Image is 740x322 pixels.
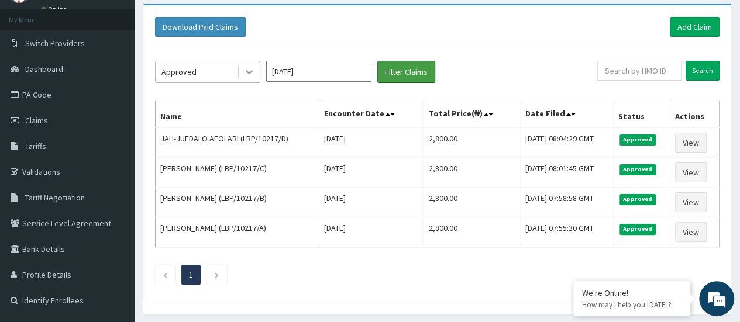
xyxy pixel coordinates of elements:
[520,188,613,217] td: [DATE] 07:58:58 GMT
[582,288,682,298] div: We're Online!
[619,164,656,175] span: Approved
[41,5,69,13] a: Online
[156,158,319,188] td: [PERSON_NAME] (LBP/10217/C)
[156,217,319,247] td: [PERSON_NAME] (LBP/10217/A)
[619,194,656,205] span: Approved
[424,188,520,217] td: 2,800.00
[613,101,670,128] th: Status
[675,133,707,153] a: View
[424,127,520,158] td: 2,800.00
[163,269,168,280] a: Previous page
[582,300,682,310] p: How may I help you today?
[214,269,219,280] a: Next page
[619,224,656,234] span: Approved
[319,127,424,158] td: [DATE]
[319,101,424,128] th: Encounter Date
[319,188,424,217] td: [DATE]
[61,65,197,81] div: Chat with us now
[520,217,613,247] td: [DATE] 07:55:30 GMT
[156,101,319,128] th: Name
[161,66,197,78] div: Approved
[670,101,719,128] th: Actions
[520,101,613,128] th: Date Filed
[424,158,520,188] td: 2,800.00
[25,141,46,151] span: Tariffs
[619,134,656,145] span: Approved
[319,217,424,247] td: [DATE]
[25,64,63,74] span: Dashboard
[192,6,220,34] div: Minimize live chat window
[156,188,319,217] td: [PERSON_NAME] (LBP/10217/B)
[675,162,707,182] a: View
[424,101,520,128] th: Total Price(₦)
[686,61,720,81] input: Search
[25,115,48,126] span: Claims
[266,61,371,82] input: Select Month and Year
[25,38,85,49] span: Switch Providers
[675,192,707,212] a: View
[520,127,613,158] td: [DATE] 08:04:29 GMT
[424,217,520,247] td: 2,800.00
[670,17,720,37] a: Add Claim
[520,158,613,188] td: [DATE] 08:01:45 GMT
[597,61,682,81] input: Search by HMO ID
[6,205,223,246] textarea: Type your message and hit 'Enter'
[675,222,707,242] a: View
[319,158,424,188] td: [DATE]
[68,90,161,208] span: We're online!
[155,17,246,37] button: Download Paid Claims
[156,127,319,158] td: JAH-JUEDALO AFOLABI (LBP/10217/D)
[377,61,435,83] button: Filter Claims
[189,269,193,280] a: Page 1 is your current page
[22,58,47,88] img: d_794563401_company_1708531726252_794563401
[25,192,85,203] span: Tariff Negotiation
